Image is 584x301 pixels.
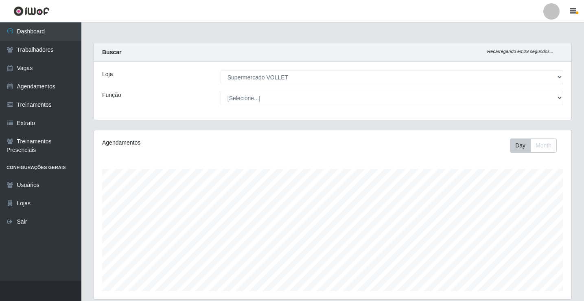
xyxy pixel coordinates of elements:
[487,49,553,54] i: Recarregando em 29 segundos...
[510,138,557,153] div: First group
[510,138,531,153] button: Day
[102,138,287,147] div: Agendamentos
[530,138,557,153] button: Month
[102,91,121,99] label: Função
[102,70,113,79] label: Loja
[13,6,50,16] img: CoreUI Logo
[510,138,563,153] div: Toolbar with button groups
[102,49,121,55] strong: Buscar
